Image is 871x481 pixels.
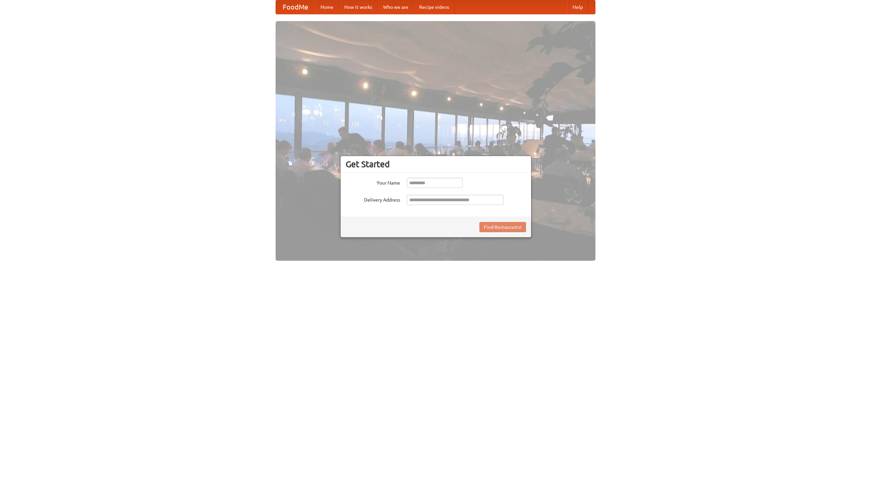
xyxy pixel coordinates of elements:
a: How it works [339,0,378,14]
a: FoodMe [276,0,315,14]
button: Find Restaurants! [479,222,526,232]
label: Your Name [346,178,400,186]
a: Home [315,0,339,14]
h3: Get Started [346,159,526,169]
label: Delivery Address [346,195,400,203]
a: Help [567,0,588,14]
a: Recipe videos [414,0,455,14]
a: Who we are [378,0,414,14]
